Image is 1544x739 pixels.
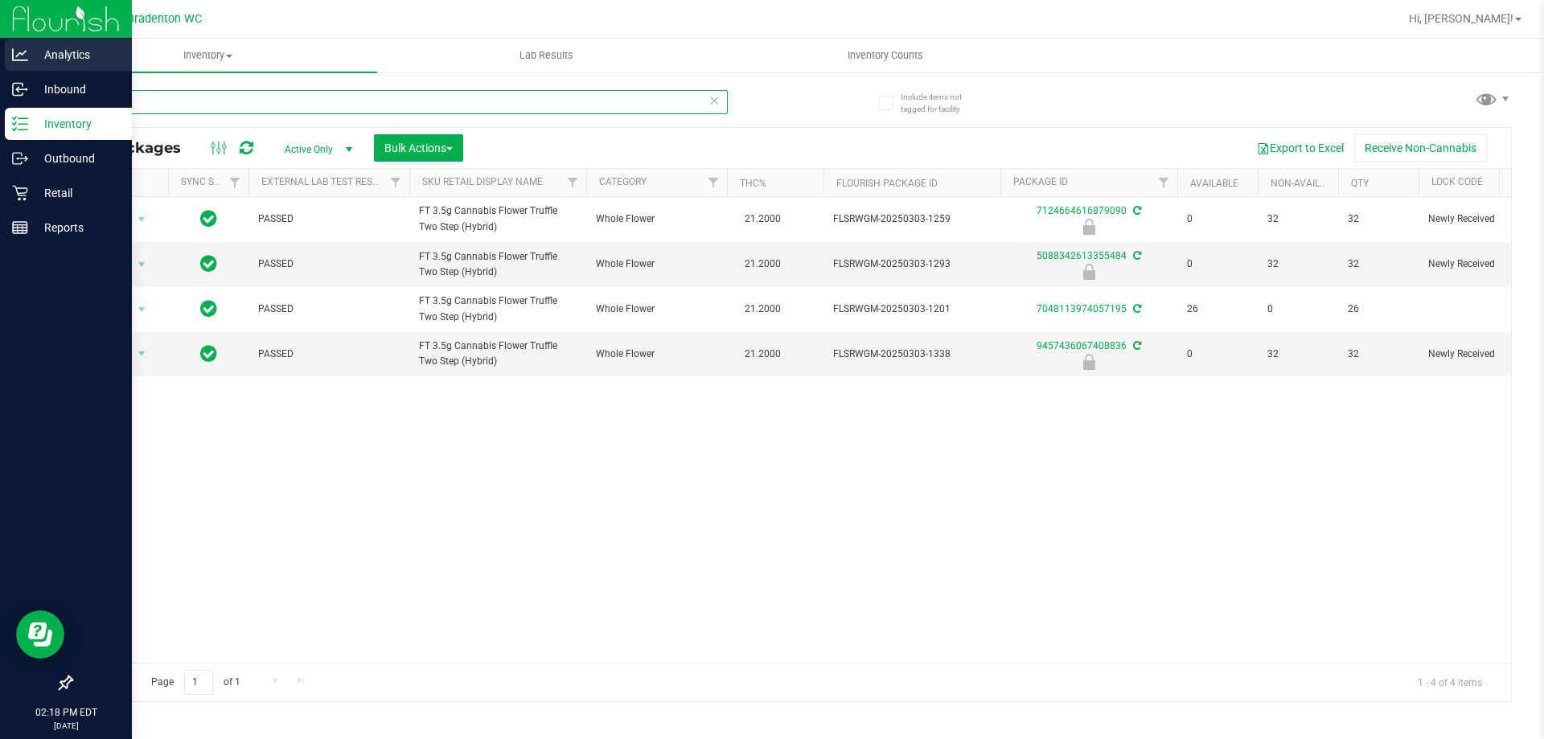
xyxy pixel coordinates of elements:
span: Whole Flower [596,257,717,272]
input: Search Package ID, Item Name, SKU, Lot or Part Number... [71,90,728,114]
span: 32 [1267,211,1328,227]
span: All Packages [84,139,197,157]
div: Newly Received [998,354,1180,370]
span: select [132,298,152,321]
inline-svg: Retail [12,185,28,201]
a: THC% [740,178,766,189]
a: Lock Code [1431,176,1483,187]
p: Retail [28,183,125,203]
span: 0 [1187,347,1248,362]
a: 5088342613355484 [1037,250,1127,261]
div: Newly Received [998,219,1180,235]
span: 21.2000 [737,343,789,366]
button: Receive Non-Cannabis [1354,134,1487,162]
inline-svg: Inbound [12,81,28,97]
span: Sync from Compliance System [1131,340,1141,351]
span: Sync from Compliance System [1131,205,1141,216]
span: 26 [1348,302,1409,317]
span: Clear [708,90,720,111]
a: External Lab Test Result [261,176,388,187]
span: FLSRWGM-20250303-1259 [833,211,991,227]
button: Export to Excel [1246,134,1354,162]
span: 0 [1187,257,1248,272]
span: select [132,343,152,365]
span: Whole Flower [596,211,717,227]
span: Bulk Actions [384,142,453,154]
a: Lab Results [377,39,716,72]
span: PASSED [258,347,400,362]
span: PASSED [258,211,400,227]
a: Non-Available [1271,178,1342,189]
span: FT 3.5g Cannabis Flower Truffle Two Step (Hybrid) [419,249,577,280]
a: 7124664616879090 [1037,205,1127,216]
span: Sync from Compliance System [1131,303,1141,314]
span: FT 3.5g Cannabis Flower Truffle Two Step (Hybrid) [419,203,577,234]
span: PASSED [258,257,400,272]
span: Sync from Compliance System [1131,250,1141,261]
a: Filter [1151,169,1177,196]
inline-svg: Inventory [12,116,28,132]
span: 21.2000 [737,207,789,231]
span: In Sync [200,252,217,275]
a: Filter [560,169,586,196]
span: FT 3.5g Cannabis Flower Truffle Two Step (Hybrid) [419,339,577,369]
p: Analytics [28,45,125,64]
span: Page of 1 [138,670,253,695]
span: FLSRWGM-20250303-1293 [833,257,991,272]
span: 0 [1187,211,1248,227]
span: Inventory [39,48,377,63]
span: PASSED [258,302,400,317]
span: 21.2000 [737,252,789,276]
span: 1 - 4 of 4 items [1405,670,1495,694]
p: Reports [28,218,125,237]
span: 0 [1267,302,1328,317]
span: 32 [1267,347,1328,362]
a: Filter [222,169,248,196]
span: Inventory Counts [826,48,945,63]
span: Hi, [PERSON_NAME]! [1409,12,1513,25]
a: Category [599,176,647,187]
span: select [132,253,152,276]
a: Sync Status [181,176,243,187]
span: 32 [1348,347,1409,362]
inline-svg: Reports [12,220,28,236]
span: 32 [1348,211,1409,227]
input: 1 [184,670,213,695]
span: Whole Flower [596,302,717,317]
span: Bradenton WC [127,12,202,26]
span: FLSRWGM-20250303-1338 [833,347,991,362]
a: Filter [700,169,727,196]
span: In Sync [200,298,217,320]
span: select [132,208,152,231]
a: Sku Retail Display Name [422,176,543,187]
button: Bulk Actions [374,134,463,162]
p: Inbound [28,80,125,99]
a: Inventory [39,39,377,72]
a: 9457436067408836 [1037,340,1127,351]
span: Lab Results [498,48,595,63]
p: Inventory [28,114,125,133]
span: 21.2000 [737,298,789,321]
span: In Sync [200,207,217,230]
a: 7048113974057195 [1037,303,1127,314]
a: Package ID [1013,176,1068,187]
a: Inventory Counts [716,39,1054,72]
a: Filter [383,169,409,196]
span: 32 [1348,257,1409,272]
span: Include items not tagged for facility [901,91,981,115]
span: FT 3.5g Cannabis Flower Truffle Two Step (Hybrid) [419,294,577,324]
span: FLSRWGM-20250303-1201 [833,302,991,317]
span: In Sync [200,343,217,365]
p: 02:18 PM EDT [7,705,125,720]
a: Available [1190,178,1238,189]
a: Flourish Package ID [836,178,938,189]
div: Newly Received [998,264,1180,280]
p: [DATE] [7,720,125,732]
span: Newly Received [1428,347,1530,362]
span: 26 [1187,302,1248,317]
p: Outbound [28,149,125,168]
span: Newly Received [1428,257,1530,272]
inline-svg: Outbound [12,150,28,166]
span: Newly Received [1428,211,1530,227]
iframe: Resource center [16,610,64,659]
